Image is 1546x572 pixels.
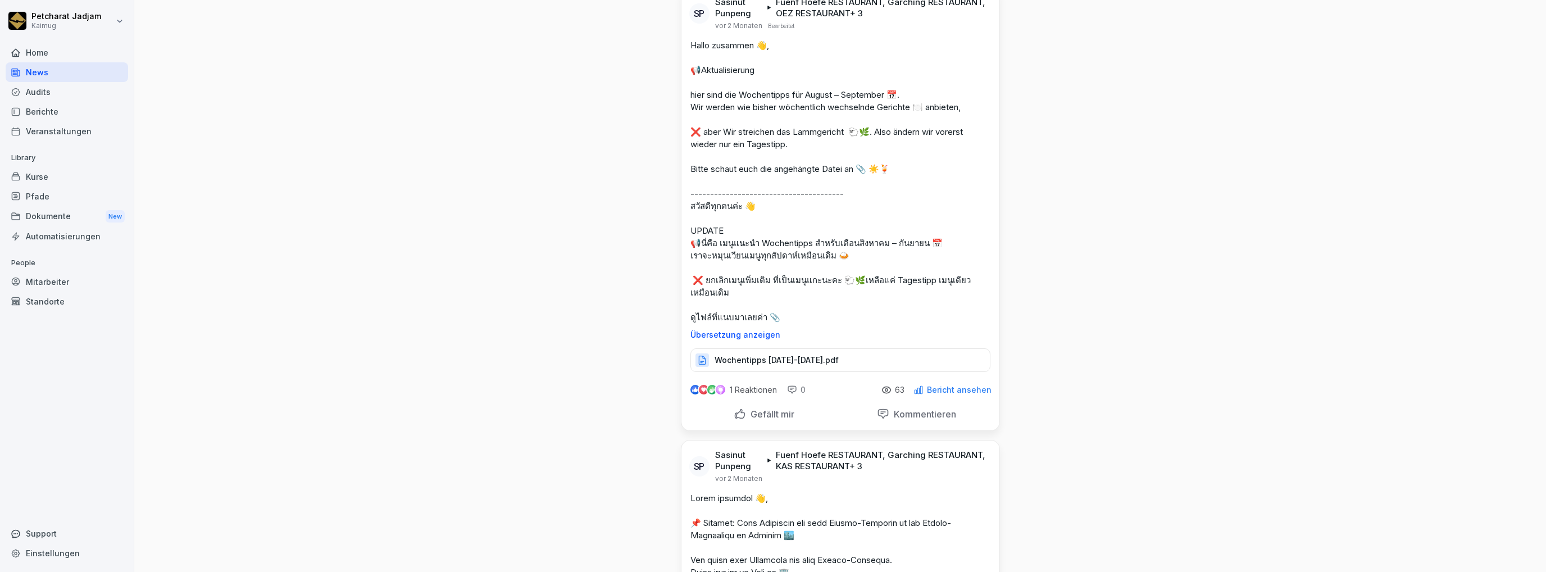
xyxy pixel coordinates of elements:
[787,384,806,396] div: 0
[689,456,710,476] div: SP
[6,226,128,246] a: Automatisierungen
[6,43,128,62] a: Home
[6,102,128,121] a: Berichte
[715,355,839,366] p: Wochentipps [DATE]-[DATE].pdf
[715,450,763,472] p: Sasinut Punpeng
[690,39,990,324] p: Hallo zusammen 👋, 📢​Aktualisierung hier sind die Wochentipps für August – September 📅. Wir werden...
[6,254,128,272] p: People
[895,385,904,394] p: 63
[730,385,777,394] p: 1 Reaktionen
[776,450,986,472] p: Fuenf Hoefe RESTAURANT, Garching RESTAURANT, KAS RESTAURANT + 3
[889,408,956,420] p: Kommentieren
[699,385,708,394] img: love
[715,474,762,483] p: vor 2 Monaten
[6,149,128,167] p: Library
[6,292,128,311] a: Standorte
[106,210,125,223] div: New
[716,385,725,395] img: inspiring
[690,330,990,339] p: Übersetzung anzeigen
[746,408,794,420] p: Gefällt mir
[6,206,128,227] a: DokumenteNew
[6,82,128,102] a: Audits
[690,385,699,394] img: like
[927,385,992,394] p: Bericht ansehen
[31,22,101,30] p: Kaimug
[6,206,128,227] div: Dokumente
[690,358,990,369] a: Wochentipps [DATE]-[DATE].pdf
[768,21,794,30] p: Bearbeitet
[6,62,128,82] a: News
[6,272,128,292] a: Mitarbeiter
[707,385,717,394] img: celebrate
[6,121,128,141] a: Veranstaltungen
[6,187,128,206] a: Pfade
[715,21,762,30] p: vor 2 Monaten
[31,12,101,21] p: Petcharat Jadjam
[6,524,128,543] div: Support
[689,3,710,24] div: SP
[6,543,128,563] a: Einstellungen
[6,167,128,187] a: Kurse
